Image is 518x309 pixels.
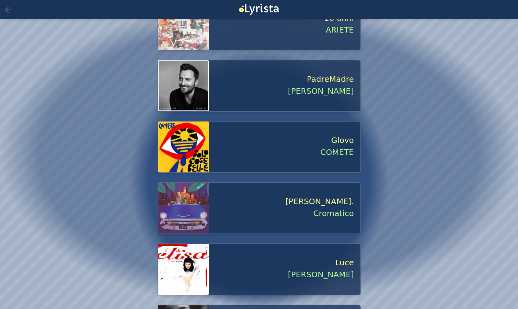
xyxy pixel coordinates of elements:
span: [PERSON_NAME] [209,85,354,97]
a: album cover image for the song Luce by ElisaLuce[PERSON_NAME] [158,243,361,295]
img: album cover image for the song Glovo by COMETE [158,122,209,172]
a: album cover image for the song Lucio. by Cromatico[PERSON_NAME].Cromatico [158,182,361,234]
img: album cover image for the song Lucio. by Cromatico [158,183,209,234]
span: Luce [209,257,354,268]
img: album cover image for the song PadreMadre by Cesare Cremonini [158,60,209,111]
span: [PERSON_NAME]. [209,195,354,207]
a: album cover image for the song Glovo by COMETEGlovoCOMETE [158,121,361,173]
span: ARIETE [209,24,354,36]
span: [PERSON_NAME] [209,268,354,280]
img: album cover image for the song Luce by Elisa [158,244,209,295]
span: COMETE [209,146,354,158]
span: PadreMadre [209,73,354,85]
span: Cromatico [209,207,354,219]
span: Glovo [209,134,354,146]
a: album cover image for the song PadreMadre by Cesare CremoniniPadreMadre[PERSON_NAME] [158,60,361,112]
